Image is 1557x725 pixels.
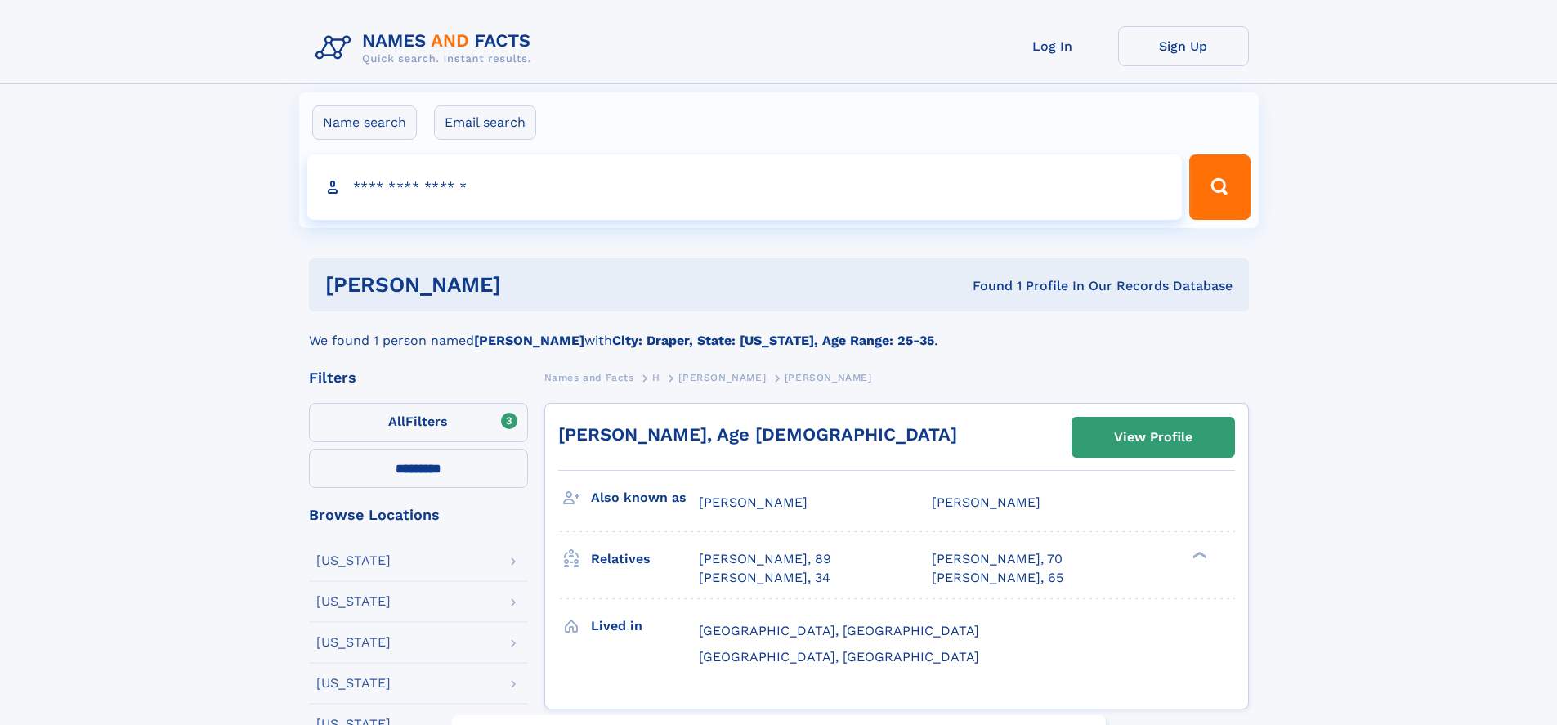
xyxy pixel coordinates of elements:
[699,623,979,638] span: [GEOGRAPHIC_DATA], [GEOGRAPHIC_DATA]
[699,649,979,665] span: [GEOGRAPHIC_DATA], [GEOGRAPHIC_DATA]
[309,311,1249,351] div: We found 1 person named with .
[736,277,1233,295] div: Found 1 Profile In Our Records Database
[678,367,766,387] a: [PERSON_NAME]
[1118,26,1249,66] a: Sign Up
[612,333,934,348] b: City: Draper, State: [US_STATE], Age Range: 25-35
[312,105,417,140] label: Name search
[325,275,737,295] h1: [PERSON_NAME]
[474,333,584,348] b: [PERSON_NAME]
[699,550,831,568] a: [PERSON_NAME], 89
[316,636,391,649] div: [US_STATE]
[544,367,634,387] a: Names and Facts
[652,367,660,387] a: H
[699,495,808,510] span: [PERSON_NAME]
[316,595,391,608] div: [US_STATE]
[1189,154,1250,220] button: Search Button
[307,154,1183,220] input: search input
[591,484,699,512] h3: Also known as
[434,105,536,140] label: Email search
[652,372,660,383] span: H
[932,495,1040,510] span: [PERSON_NAME]
[932,550,1063,568] a: [PERSON_NAME], 70
[932,569,1063,587] a: [PERSON_NAME], 65
[316,554,391,567] div: [US_STATE]
[987,26,1118,66] a: Log In
[785,372,872,383] span: [PERSON_NAME]
[309,508,528,522] div: Browse Locations
[1188,550,1208,561] div: ❯
[309,403,528,442] label: Filters
[309,370,528,385] div: Filters
[678,372,766,383] span: [PERSON_NAME]
[388,414,405,429] span: All
[1114,418,1192,456] div: View Profile
[591,545,699,573] h3: Relatives
[316,677,391,690] div: [US_STATE]
[1072,418,1234,457] a: View Profile
[309,26,544,70] img: Logo Names and Facts
[591,612,699,640] h3: Lived in
[699,569,830,587] a: [PERSON_NAME], 34
[558,424,957,445] a: [PERSON_NAME], Age [DEMOGRAPHIC_DATA]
